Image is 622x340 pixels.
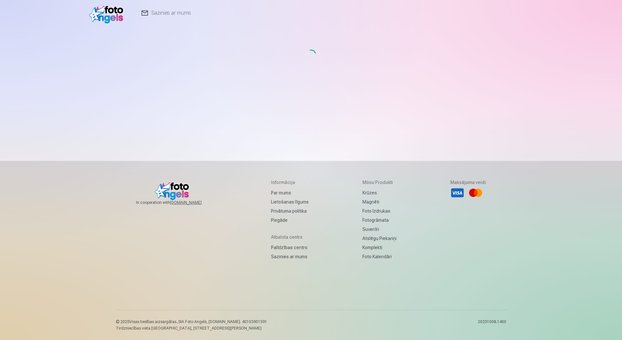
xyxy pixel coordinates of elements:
[468,186,483,200] li: Mastercard
[362,179,397,186] h5: Mūsu produkti
[136,200,217,205] span: In cooperation with
[89,3,127,23] img: /v1
[450,179,486,186] h5: Maksājuma veidi
[362,225,397,234] a: Suvenīri
[362,243,397,252] a: Komplekti
[362,234,397,243] a: Atslēgu piekariņi
[116,326,267,331] p: Tirdzniecības vieta [GEOGRAPHIC_DATA], [STREET_ADDRESS][PERSON_NAME]
[271,179,309,186] h5: Informācija
[271,197,309,206] a: Lietošanas līgums
[271,243,309,252] a: Palīdzības centrs
[170,200,217,205] a: [DOMAIN_NAME]
[478,319,506,331] p: 20251008.1400
[116,319,267,324] p: © 2025 Visas tiesības aizsargātas. ,
[362,216,397,225] a: Fotogrāmata
[271,206,309,216] a: Privātuma politika
[271,234,309,240] h5: Atbalsta centrs
[362,197,397,206] a: Magnēti
[362,188,397,197] a: Krūzes
[178,319,267,324] span: SIA Foto Angels, [DOMAIN_NAME]. 40103901591
[450,186,465,200] li: Visa
[362,252,397,261] a: Foto kalendāri
[271,216,309,225] a: Piegāde
[271,188,309,197] a: Par mums
[271,252,309,261] a: Sazinies ar mums
[362,206,397,216] a: Foto izdrukas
